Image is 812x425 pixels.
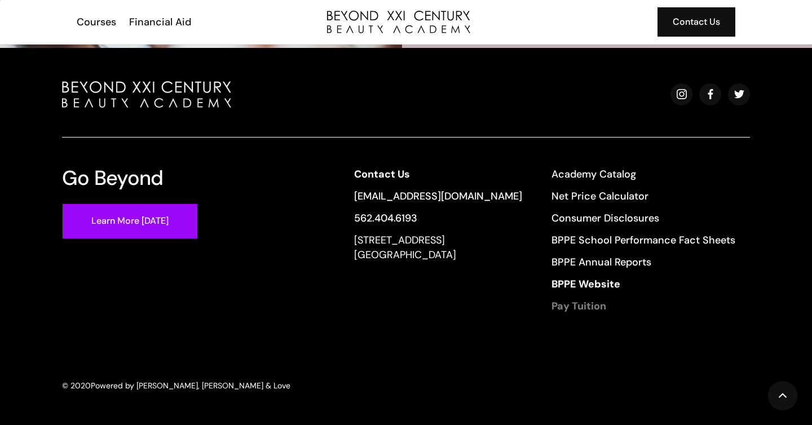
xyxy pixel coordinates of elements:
[62,167,164,189] h3: Go Beyond
[657,7,735,37] a: Contact Us
[69,15,122,29] a: Courses
[62,81,231,108] img: beyond beauty logo
[327,11,470,33] a: home
[551,211,735,225] a: Consumer Disclosures
[77,15,116,29] div: Courses
[551,189,735,203] a: Net Price Calculator
[354,233,522,262] div: [STREET_ADDRESS] [GEOGRAPHIC_DATA]
[551,167,735,181] a: Academy Catalog
[122,15,197,29] a: Financial Aid
[551,255,735,269] a: BPPE Annual Reports
[354,167,410,181] strong: Contact Us
[551,277,735,291] a: BPPE Website
[354,211,522,225] a: 562.404.6193
[354,167,522,181] a: Contact Us
[551,299,606,313] strong: Pay Tuition
[673,15,720,29] div: Contact Us
[129,15,191,29] div: Financial Aid
[62,203,198,239] a: Learn More [DATE]
[551,299,735,313] a: Pay Tuition
[62,379,91,392] div: © 2020
[551,277,620,291] strong: BPPE Website
[551,233,735,247] a: BPPE School Performance Fact Sheets
[91,379,290,392] div: Powered by [PERSON_NAME], [PERSON_NAME] & Love
[327,11,470,33] img: beyond logo
[354,189,522,203] a: [EMAIL_ADDRESS][DOMAIN_NAME]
